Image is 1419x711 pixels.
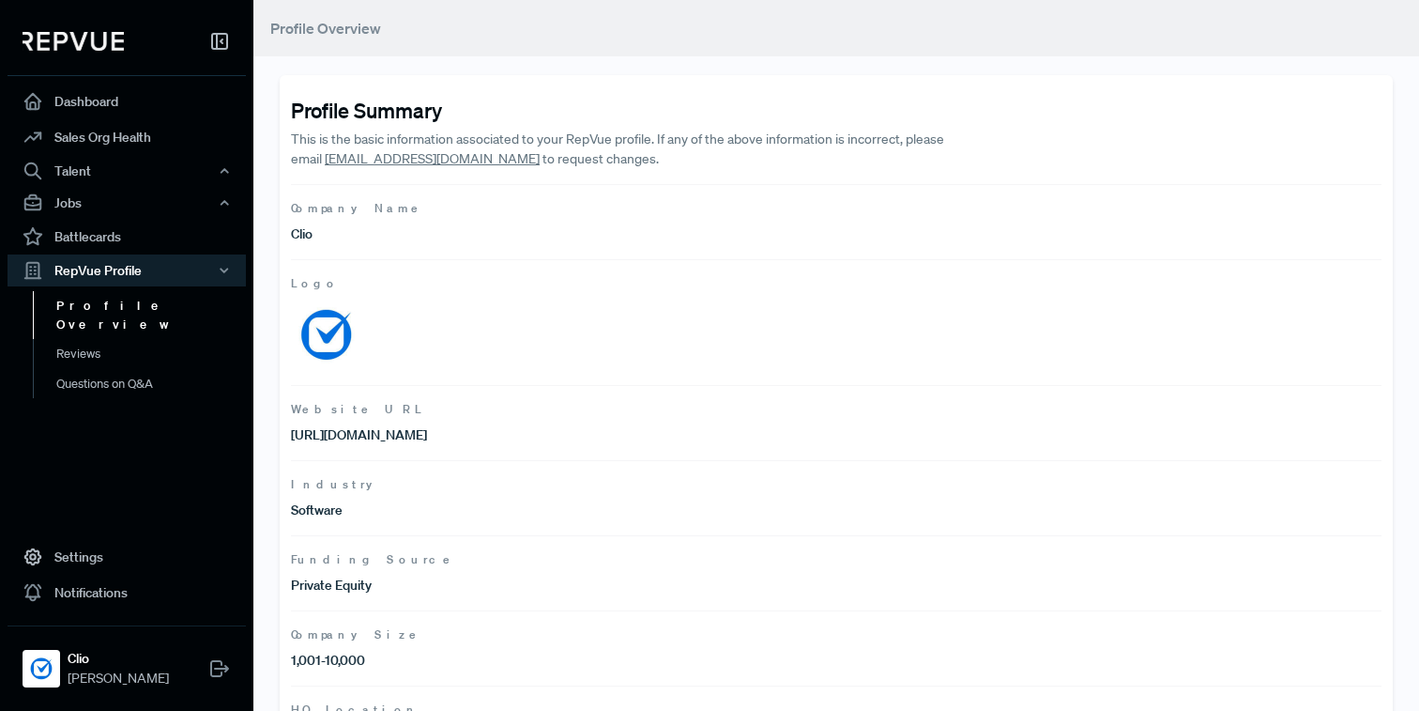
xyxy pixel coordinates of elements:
span: Logo [291,275,1381,292]
a: Settings [8,539,246,575]
p: 1,001-10,000 [291,651,836,671]
span: Company Size [291,626,1381,643]
a: ClioClio[PERSON_NAME] [8,626,246,696]
span: Funding Source [291,551,1381,568]
p: Private Equity [291,576,836,595]
p: This is the basic information associated to your RepVue profile. If any of the above information ... [291,130,945,169]
p: [URL][DOMAIN_NAME] [291,425,836,445]
span: Company Name [291,200,1381,217]
a: [EMAIL_ADDRESS][DOMAIN_NAME] [325,150,540,167]
span: [PERSON_NAME] [68,669,169,688]
span: Website URL [291,401,1381,418]
p: Software [291,501,836,520]
span: Industry [291,476,1381,493]
h4: Profile Summary [291,98,1381,122]
p: Clio [291,224,836,244]
a: Battlecards [8,219,246,255]
a: Notifications [8,575,246,611]
img: RepVue [23,32,124,51]
a: Profile Overview [33,291,271,339]
button: Jobs [8,187,246,219]
a: Questions on Q&A [33,369,271,399]
a: Sales Org Health [8,119,246,155]
strong: Clio [68,649,169,669]
button: RepVue Profile [8,255,246,286]
a: Dashboard [8,84,246,119]
img: Logo [291,300,361,370]
a: Reviews [33,339,271,369]
button: Talent [8,155,246,187]
img: Clio [26,654,56,684]
span: Profile Overview [270,19,381,38]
